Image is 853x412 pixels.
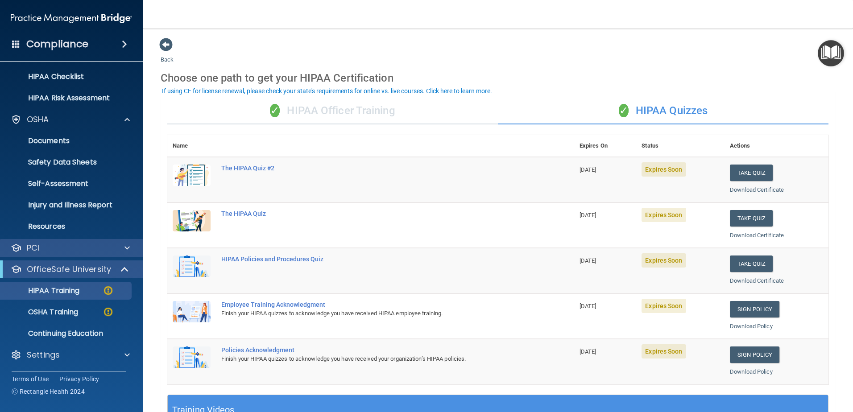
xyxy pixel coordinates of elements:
[6,286,79,295] p: HIPAA Training
[730,277,784,284] a: Download Certificate
[26,38,88,50] h4: Compliance
[6,136,128,145] p: Documents
[12,375,49,383] a: Terms of Use
[580,166,596,173] span: [DATE]
[642,162,686,177] span: Expires Soon
[27,350,60,360] p: Settings
[818,40,844,66] button: Open Resource Center
[730,186,784,193] a: Download Certificate
[103,306,114,317] img: warning-circle.0cc9ac19.png
[221,354,530,364] div: Finish your HIPAA quizzes to acknowledge you have received your organization’s HIPAA policies.
[730,210,773,227] button: Take Quiz
[574,135,637,157] th: Expires On
[221,308,530,319] div: Finish your HIPAA quizzes to acknowledge you have received HIPAA employee training.
[642,253,686,268] span: Expires Soon
[580,257,596,264] span: [DATE]
[221,301,530,308] div: Employee Training Acknowledgment
[27,264,111,275] p: OfficeSafe University
[725,135,828,157] th: Actions
[6,222,128,231] p: Resources
[161,87,493,95] button: If using CE for license renewal, please check your state's requirements for online vs. live cours...
[167,98,498,124] div: HIPAA Officer Training
[730,165,773,181] button: Take Quiz
[103,285,114,296] img: warning-circle.0cc9ac19.png
[221,210,530,217] div: The HIPAA Quiz
[6,329,128,338] p: Continuing Education
[11,243,130,253] a: PCI
[636,135,725,157] th: Status
[221,346,530,354] div: Policies Acknowledgment
[642,208,686,222] span: Expires Soon
[6,94,128,103] p: HIPAA Risk Assessment
[642,299,686,313] span: Expires Soon
[6,158,128,167] p: Safety Data Sheets
[27,114,49,125] p: OSHA
[221,255,530,263] div: HIPAA Policies and Procedures Quiz
[59,375,99,383] a: Privacy Policy
[6,179,128,188] p: Self-Assessment
[498,98,828,124] div: HIPAA Quizzes
[162,88,492,94] div: If using CE for license renewal, please check your state's requirements for online vs. live cours...
[730,323,773,330] a: Download Policy
[161,65,835,91] div: Choose one path to get your HIPAA Certification
[580,303,596,309] span: [DATE]
[161,45,174,63] a: Back
[11,350,130,360] a: Settings
[730,368,773,375] a: Download Policy
[730,232,784,239] a: Download Certificate
[6,308,78,317] p: OSHA Training
[619,104,629,117] span: ✓
[11,9,132,27] img: PMB logo
[12,387,85,396] span: Ⓒ Rectangle Health 2024
[6,72,128,81] p: HIPAA Checklist
[221,165,530,172] div: The HIPAA Quiz #2
[6,201,128,210] p: Injury and Illness Report
[642,344,686,358] span: Expires Soon
[730,301,779,317] a: Sign Policy
[580,212,596,218] span: [DATE]
[167,135,216,157] th: Name
[11,264,129,275] a: OfficeSafe University
[730,255,773,272] button: Take Quiz
[270,104,280,117] span: ✓
[27,243,39,253] p: PCI
[730,346,779,363] a: Sign Policy
[11,114,130,125] a: OSHA
[580,348,596,355] span: [DATE]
